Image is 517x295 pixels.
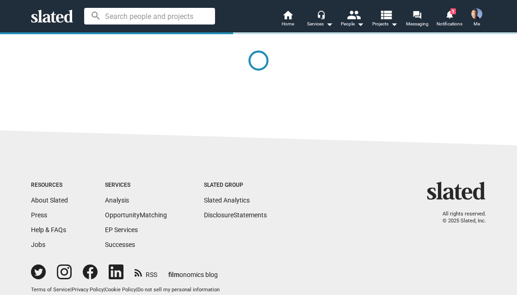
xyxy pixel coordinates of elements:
[388,18,400,30] mat-icon: arrow_drop_down
[450,8,456,14] span: 1
[105,287,136,293] a: Cookie Policy
[347,8,360,21] mat-icon: people
[471,8,482,19] img: Joel Cousins
[137,287,220,294] button: Do not sell my personal information
[437,18,462,30] span: Notifications
[105,226,138,234] a: EP Services
[336,9,369,30] button: People
[105,197,129,204] a: Analysis
[412,10,421,19] mat-icon: forum
[369,9,401,30] button: Projects
[135,265,157,279] a: RSS
[271,9,304,30] a: Home
[372,18,398,30] span: Projects
[136,287,137,293] span: |
[401,9,433,30] a: Messaging
[282,9,293,20] mat-icon: home
[204,211,267,219] a: DisclosureStatements
[355,18,366,30] mat-icon: arrow_drop_down
[104,287,105,293] span: |
[31,287,70,293] a: Terms of Service
[474,18,480,30] span: Me
[433,9,466,30] a: 1Notifications
[31,182,68,189] div: Resources
[324,18,335,30] mat-icon: arrow_drop_down
[31,211,47,219] a: Press
[105,241,135,248] a: Successes
[406,18,429,30] span: Messaging
[84,8,215,25] input: Search people and projects
[307,18,333,30] div: Services
[31,241,45,248] a: Jobs
[433,211,486,224] p: All rights reserved. © 2025 Slated, Inc.
[445,10,454,18] mat-icon: notifications
[282,18,294,30] span: Home
[31,197,68,204] a: About Slated
[105,182,167,189] div: Services
[72,287,104,293] a: Privacy Policy
[204,197,250,204] a: Slated Analytics
[168,263,218,279] a: filmonomics blog
[70,287,72,293] span: |
[304,9,336,30] button: Services
[31,226,66,234] a: Help & FAQs
[105,211,167,219] a: OpportunityMatching
[168,271,179,278] span: film
[317,10,325,18] mat-icon: headset_mic
[204,182,267,189] div: Slated Group
[341,18,364,30] div: People
[466,6,488,31] button: Joel CousinsMe
[379,8,393,21] mat-icon: view_list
